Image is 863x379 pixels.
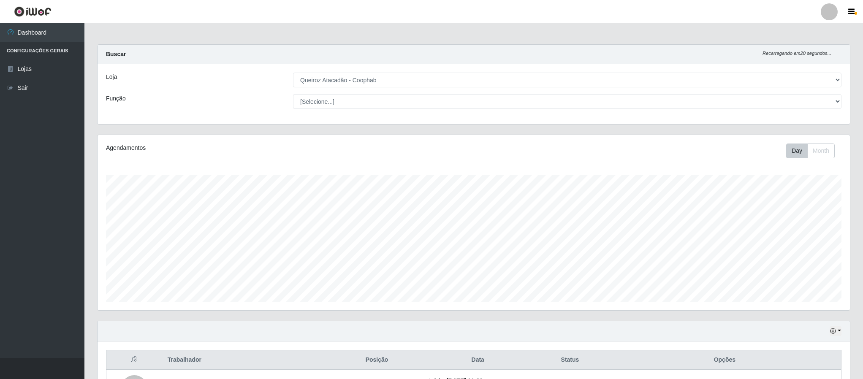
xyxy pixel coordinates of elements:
[608,350,841,370] th: Opções
[14,6,52,17] img: CoreUI Logo
[106,73,117,81] label: Loja
[807,143,835,158] button: Month
[763,51,831,56] i: Recarregando em 20 segundos...
[786,143,835,158] div: First group
[532,350,608,370] th: Status
[163,350,330,370] th: Trabalhador
[106,51,126,57] strong: Buscar
[106,143,405,152] div: Agendamentos
[424,350,532,370] th: Data
[786,143,841,158] div: Toolbar with button groups
[786,143,808,158] button: Day
[106,94,126,103] label: Função
[330,350,424,370] th: Posição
